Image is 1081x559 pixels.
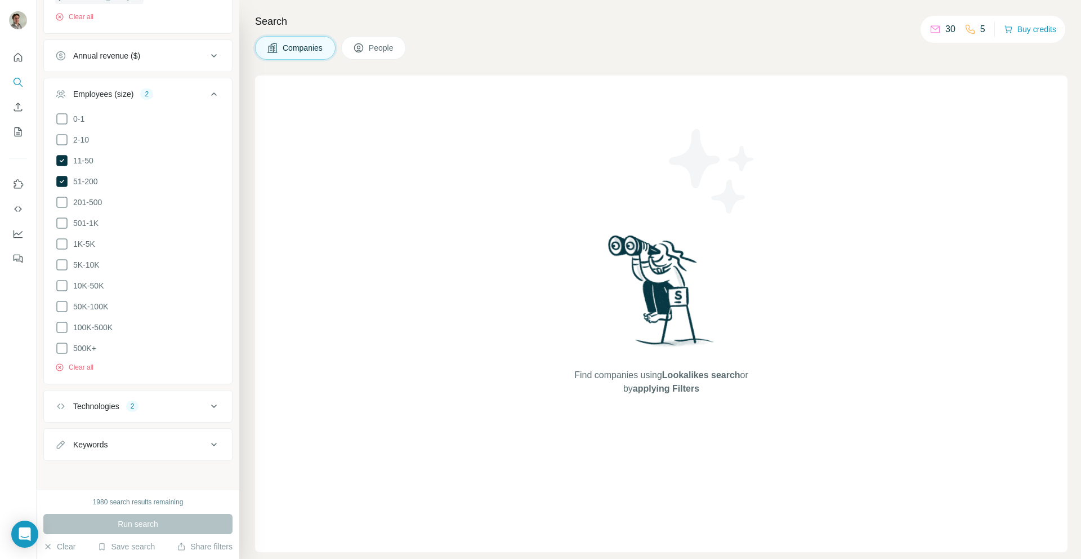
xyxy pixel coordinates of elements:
img: Surfe Illustration - Stars [662,121,763,222]
div: Open Intercom Messenger [11,521,38,548]
span: People [369,42,395,54]
span: 0-1 [69,113,84,125]
span: applying Filters [633,384,699,393]
span: 201-500 [69,197,102,208]
p: 30 [945,23,955,36]
div: Employees (size) [73,88,133,100]
h4: Search [255,14,1067,29]
button: Use Surfe on LinkedIn [9,174,27,194]
button: Clear [43,541,75,552]
button: Annual revenue ($) [44,42,232,69]
span: 10K-50K [69,280,104,291]
button: My lists [9,122,27,142]
img: Avatar [9,11,27,29]
span: 501-1K [69,218,99,229]
span: Companies [283,42,324,54]
div: 2 [140,89,153,99]
button: Clear all [55,12,93,22]
button: Employees (size)2 [44,81,232,112]
img: Surfe Illustration - Woman searching with binoculars [603,232,720,358]
div: Keywords [73,439,108,450]
button: Save search [97,541,155,552]
span: 2-10 [69,134,89,145]
button: Search [9,72,27,92]
button: Share filters [177,541,233,552]
div: 2 [126,401,139,411]
button: Quick start [9,47,27,68]
div: Technologies [73,401,119,412]
button: Use Surfe API [9,199,27,219]
button: Keywords [44,431,232,458]
button: Buy credits [1004,21,1056,37]
span: Lookalikes search [662,370,740,380]
span: 500K+ [69,343,96,354]
button: Feedback [9,249,27,269]
button: Clear all [55,362,93,372]
button: Dashboard [9,224,27,244]
button: Enrich CSV [9,97,27,117]
span: 50K-100K [69,301,108,312]
span: Find companies using or by [571,369,751,396]
p: 5 [980,23,985,36]
span: 5K-10K [69,259,100,270]
div: 1980 search results remaining [93,497,184,507]
button: Technologies2 [44,393,232,420]
span: 51-200 [69,176,98,187]
span: 1K-5K [69,238,95,250]
span: 11-50 [69,155,93,166]
span: 100K-500K [69,322,113,333]
div: Annual revenue ($) [73,50,140,61]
